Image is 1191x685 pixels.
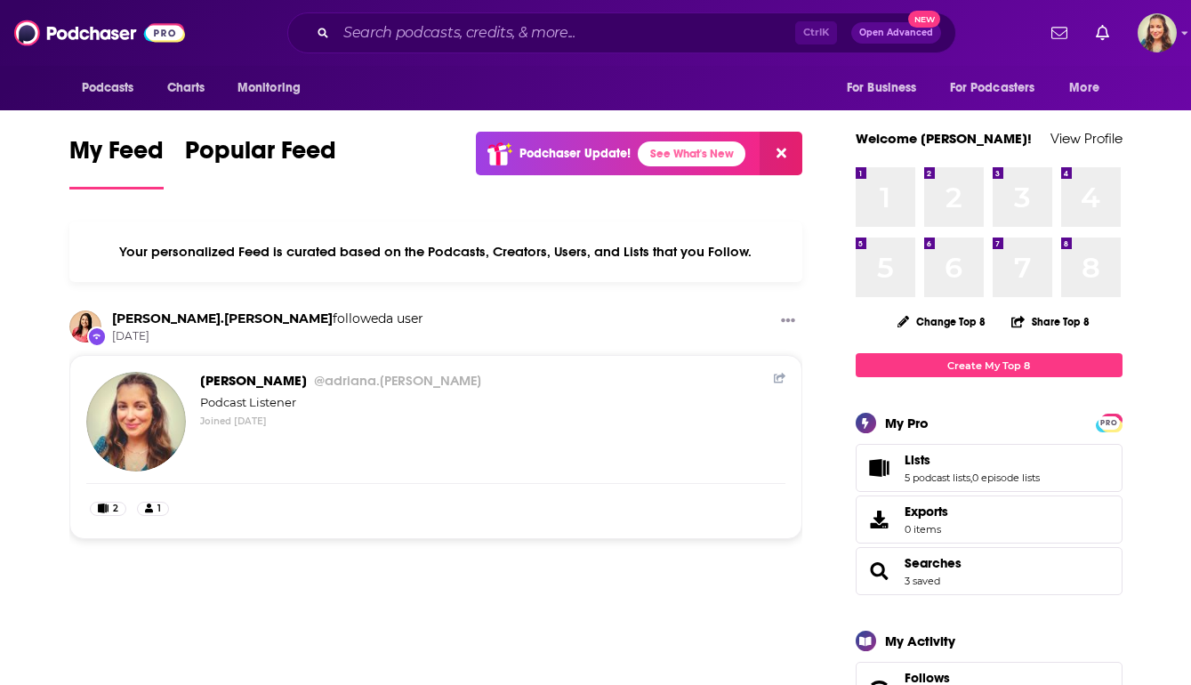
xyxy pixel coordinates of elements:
span: Podcasts [82,76,134,101]
button: open menu [938,71,1061,105]
a: 1 [137,502,169,516]
span: Monitoring [237,76,301,101]
a: Popular Feed [185,135,336,189]
a: Create My Top 8 [856,353,1123,377]
button: Share Top 8 [1010,304,1090,339]
a: Show notifications dropdown [1089,18,1116,48]
span: For Podcasters [950,76,1035,101]
span: Searches [856,547,1123,595]
span: , [970,471,972,484]
button: Show profile menu [1138,13,1177,52]
span: 2 [113,500,118,518]
div: Your personalized Feed is curated based on the Podcasts, Creators, Users, and Lists that you Follow. [69,222,803,282]
img: michelle.weinfurt [69,310,101,342]
button: Open AdvancedNew [851,22,941,44]
span: 0 items [905,523,948,536]
div: My Pro [885,415,929,431]
span: New [908,11,940,28]
span: My Feed [69,135,164,176]
a: michelle.weinfurt [112,310,333,326]
h3: a user [112,310,423,327]
a: Show notifications dropdown [1044,18,1074,48]
span: Lists [905,452,930,468]
a: View Profile [1050,130,1123,147]
span: followed [333,310,386,326]
span: Lists [856,444,1123,492]
span: PRO [1098,416,1120,430]
a: Adriana Guzman [200,372,481,389]
span: Exports [905,504,948,520]
a: 5 podcast lists [905,471,970,484]
a: Lists [905,452,1040,468]
button: open menu [69,71,157,105]
span: For Business [847,76,917,101]
img: Podchaser - Follow, Share and Rate Podcasts [14,16,185,50]
a: 3 saved [905,575,940,587]
a: See What's New [638,141,745,166]
input: Search podcasts, credits, & more... [336,19,795,47]
a: Share Button [774,372,786,385]
button: open menu [225,71,324,105]
img: Adriana Guzman [86,372,186,471]
a: 0 episode lists [972,471,1040,484]
button: open menu [1057,71,1122,105]
span: More [1069,76,1099,101]
button: Show More Button [774,310,802,333]
button: open menu [834,71,939,105]
a: Searches [862,559,897,584]
span: [PERSON_NAME] [200,372,481,389]
span: Popular Feed [185,135,336,176]
button: Change Top 8 [887,310,997,333]
a: Searches [905,555,962,571]
a: Exports [856,496,1123,544]
span: Open Advanced [859,28,933,37]
a: Charts [156,71,216,105]
a: PRO [1098,415,1120,429]
span: [DATE] [112,329,423,344]
span: Logged in as adriana.guzman [1138,13,1177,52]
a: Welcome [PERSON_NAME]! [856,130,1032,147]
p: Podchaser Update! [519,146,631,161]
a: Lists [862,455,897,480]
span: Ctrl K [795,21,837,44]
div: Podcast Listener [200,394,786,412]
div: Joined [DATE] [200,415,786,427]
a: 2 [90,502,126,516]
div: Search podcasts, credits, & more... [287,12,956,53]
img: User Profile [1138,13,1177,52]
div: My Activity [885,633,955,649]
a: My Feed [69,135,164,189]
span: 1 [157,500,161,518]
span: @adriana.[PERSON_NAME] [314,372,481,389]
span: Exports [862,507,897,532]
div: New Follow [87,326,107,346]
span: Charts [167,76,205,101]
